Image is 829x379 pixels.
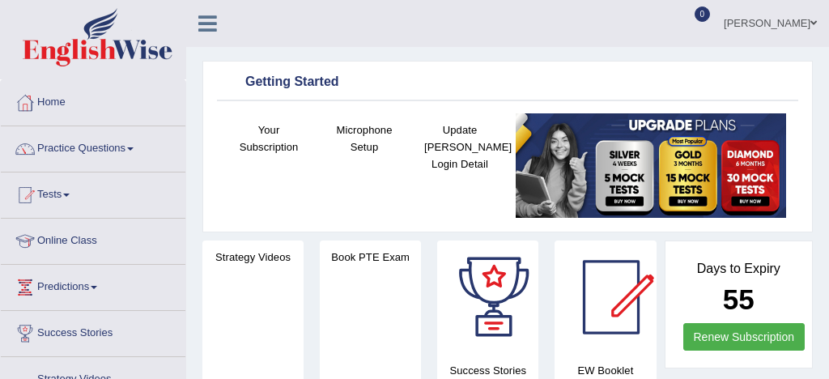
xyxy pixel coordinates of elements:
a: Practice Questions [1,126,185,167]
h4: Strategy Videos [202,249,304,266]
a: Predictions [1,265,185,305]
h4: Book PTE Exam [320,249,421,266]
a: Tests [1,172,185,213]
h4: Your Subscription [229,121,308,155]
a: Online Class [1,219,185,259]
span: 0 [695,6,711,22]
img: small5.jpg [516,113,786,218]
a: Home [1,80,185,121]
b: 55 [723,283,755,315]
h4: Days to Expiry [683,262,795,276]
a: Renew Subscription [683,323,806,351]
h4: Microphone Setup [325,121,404,155]
a: Success Stories [1,311,185,351]
div: Getting Started [221,70,794,95]
h4: Update [PERSON_NAME] Login Detail [420,121,500,172]
h4: Success Stories [437,362,538,379]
